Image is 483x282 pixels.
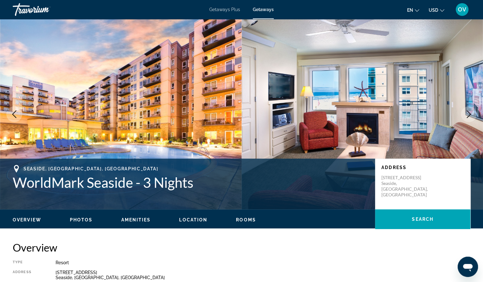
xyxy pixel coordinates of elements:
[458,6,466,13] span: OV
[121,217,151,222] span: Amenities
[407,8,413,13] span: en
[13,1,76,18] a: Travorium
[13,174,369,191] h1: WorldMark Seaside - 3 Nights
[6,106,22,122] button: Previous image
[13,217,41,223] button: Overview
[70,217,93,223] button: Photos
[56,260,470,265] div: Resort
[429,8,438,13] span: USD
[381,165,464,170] p: Address
[375,209,470,229] button: Search
[209,7,240,12] a: Getaways Plus
[236,217,256,223] button: Rooms
[13,241,470,254] h2: Overview
[13,260,40,265] div: Type
[179,217,207,222] span: Location
[56,270,470,280] div: [STREET_ADDRESS] Seaside, [GEOGRAPHIC_DATA], [GEOGRAPHIC_DATA]
[13,217,41,222] span: Overview
[454,3,470,16] button: User Menu
[236,217,256,222] span: Rooms
[429,5,444,15] button: Change currency
[179,217,207,223] button: Location
[412,217,433,222] span: Search
[461,106,477,122] button: Next image
[70,217,93,222] span: Photos
[458,257,478,277] iframe: Button to launch messaging window
[23,166,158,171] span: Seaside, [GEOGRAPHIC_DATA], [GEOGRAPHIC_DATA]
[253,7,274,12] a: Getaways
[13,270,40,280] div: Address
[121,217,151,223] button: Amenities
[381,175,432,198] p: [STREET_ADDRESS] Seaside, [GEOGRAPHIC_DATA], [GEOGRAPHIC_DATA]
[407,5,419,15] button: Change language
